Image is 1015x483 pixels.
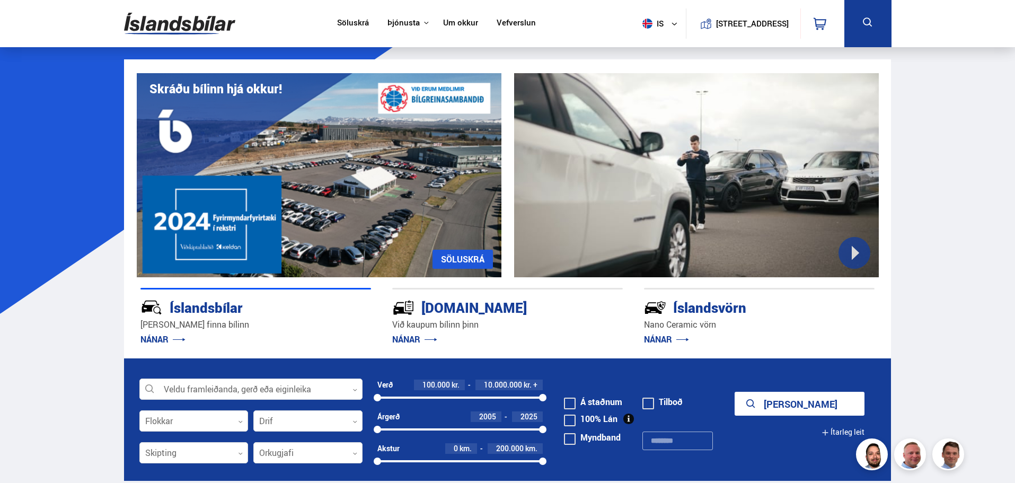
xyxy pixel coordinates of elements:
p: Nano Ceramic vörn [644,319,875,331]
span: 100.000 [422,380,450,390]
button: [STREET_ADDRESS] [720,19,785,28]
span: 2025 [520,411,537,421]
span: km. [460,444,472,453]
span: 0 [454,443,458,453]
div: [DOMAIN_NAME] [392,297,585,316]
img: siFngHWaQ9KaOqBr.png [896,440,928,472]
a: NÁNAR [644,333,689,345]
span: is [638,19,665,29]
a: Vefverslun [497,18,536,29]
a: SÖLUSKRÁ [433,250,493,269]
img: JRvxyua_JYH6wB4c.svg [140,296,163,319]
img: eKx6w-_Home_640_.png [137,73,501,277]
p: [PERSON_NAME] finna bílinn [140,319,371,331]
img: tr5P-W3DuiFaO7aO.svg [392,296,414,319]
div: Íslandsvörn [644,297,837,316]
span: 10.000.000 [484,380,522,390]
a: Um okkur [443,18,478,29]
p: Við kaupum bílinn þinn [392,319,623,331]
span: + [533,381,537,389]
label: Tilboð [642,398,683,406]
div: Akstur [377,444,400,453]
span: kr. [452,381,460,389]
img: G0Ugv5HjCgRt.svg [124,6,235,41]
img: FbJEzSuNWCJXmdc-.webp [934,440,966,472]
a: Söluskrá [337,18,369,29]
span: 2005 [479,411,496,421]
span: kr. [524,381,532,389]
div: Verð [377,381,393,389]
h1: Skráðu bílinn hjá okkur! [149,82,282,96]
div: Árgerð [377,412,400,421]
span: km. [525,444,537,453]
button: [PERSON_NAME] [735,392,864,416]
img: -Svtn6bYgwAsiwNX.svg [644,296,666,319]
img: nhp88E3Fdnt1Opn2.png [858,440,889,472]
label: 100% Lán [564,415,617,423]
button: Þjónusta [387,18,420,28]
label: Á staðnum [564,398,622,406]
a: [STREET_ADDRESS] [692,8,795,39]
label: Myndband [564,433,621,442]
img: svg+xml;base64,PHN2ZyB4bWxucz0iaHR0cDovL3d3dy53My5vcmcvMjAwMC9zdmciIHdpZHRoPSI1MTIiIGhlaWdodD0iNT... [642,19,652,29]
a: NÁNAR [392,333,437,345]
span: 200.000 [496,443,524,453]
button: is [638,8,686,39]
div: Íslandsbílar [140,297,333,316]
button: Ítarleg leit [822,420,864,444]
a: NÁNAR [140,333,186,345]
